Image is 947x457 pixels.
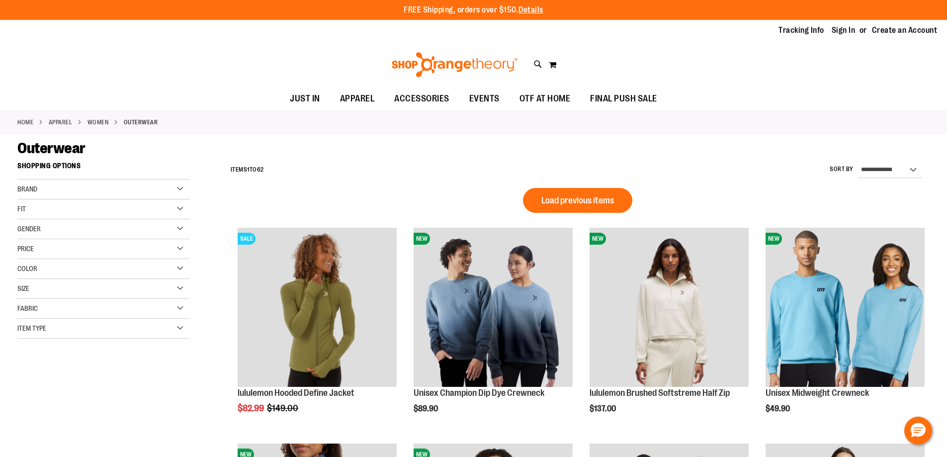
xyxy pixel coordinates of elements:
a: ACCESSORIES [384,88,459,110]
a: lululemon Hooded Define Jacket [238,388,354,398]
a: Sign In [832,25,856,36]
a: FINAL PUSH SALE [580,88,667,110]
img: lululemon Brushed Softstreme Half Zip [590,228,749,387]
img: Unisex Midweight Crewneck [766,228,925,387]
button: Hello, have a question? Let’s chat. [904,417,932,445]
a: Unisex Midweight Crewneck [766,388,869,398]
a: EVENTS [459,88,510,110]
span: $49.90 [766,404,791,413]
button: Load previous items [523,188,632,213]
span: NEW [766,233,782,245]
span: OTF AT HOME [519,88,571,110]
span: EVENTS [469,88,500,110]
span: 62 [257,166,264,173]
span: $137.00 [590,404,617,413]
span: Price [17,245,34,253]
div: product [761,223,930,439]
div: product [409,223,578,439]
a: Home [17,118,33,127]
a: Product image for lululemon Hooded Define JacketSALE [238,228,397,388]
a: lululemon Brushed Softstreme Half ZipNEW [590,228,749,388]
h2: Items to [231,162,264,178]
div: product [585,223,754,439]
a: Unisex Midweight CrewneckNEW [766,228,925,388]
span: $82.99 [238,403,265,413]
span: Fit [17,205,26,213]
span: Fabric [17,304,38,312]
a: Unisex Champion Dip Dye Crewneck [414,388,544,398]
span: Item Type [17,324,46,332]
span: APPAREL [340,88,375,110]
span: Size [17,284,29,292]
a: OTF AT HOME [510,88,581,110]
div: product [233,223,402,439]
img: Unisex Champion Dip Dye Crewneck [414,228,573,387]
span: Gender [17,225,41,233]
a: Details [518,5,543,14]
span: $89.90 [414,404,439,413]
a: APPAREL [330,88,385,110]
p: FREE Shipping, orders over $150. [404,4,543,16]
a: Tracking Info [778,25,824,36]
img: Product image for lululemon Hooded Define Jacket [238,228,397,387]
span: NEW [414,233,430,245]
a: Create an Account [872,25,938,36]
span: 1 [247,166,250,173]
span: ACCESSORIES [394,88,449,110]
a: lululemon Brushed Softstreme Half Zip [590,388,730,398]
span: JUST IN [290,88,320,110]
a: JUST IN [280,88,330,110]
strong: Shopping Options [17,157,189,180]
span: FINAL PUSH SALE [590,88,657,110]
img: Shop Orangetheory [390,52,519,77]
a: WOMEN [87,118,109,127]
span: Load previous items [541,195,614,205]
a: APPAREL [49,118,73,127]
span: NEW [590,233,606,245]
strong: Outerwear [124,118,158,127]
span: Brand [17,185,37,193]
span: SALE [238,233,256,245]
span: Color [17,265,37,273]
span: $149.00 [267,403,300,413]
label: Sort By [830,165,854,174]
a: Unisex Champion Dip Dye CrewneckNEW [414,228,573,388]
span: Outerwear [17,140,86,157]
